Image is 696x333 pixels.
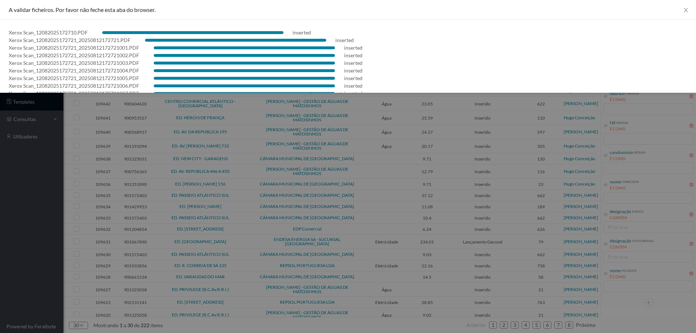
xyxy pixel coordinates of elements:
div: Xerox Scan_12082025172721_20250812172721001.PDF [9,44,139,51]
div: A validar ficheiros. Por favor não feche esta aba do browser. [9,6,687,14]
i: icon: close [683,7,689,13]
div: inserted [344,82,362,90]
div: Xerox Scan_12082025172721_20250812172721005.PDF [9,74,139,82]
div: inserted [344,44,362,51]
div: Xerox Scan_12082025172721_20250812172721004.PDF [9,67,139,74]
div: Xerox Scan_12082025172721_20250812172721002.PDF [9,51,139,59]
div: Xerox Scan_12082025172710.PDF [9,29,88,36]
div: Xerox Scan_12082025172721_20250812172721006.PDF [9,82,139,90]
div: inserted [344,90,362,97]
div: Xerox Scan_12082025172721_20250812172721007.PDF [9,90,139,97]
div: inserted [335,36,354,44]
div: inserted [344,74,362,82]
div: inserted [293,29,311,36]
div: Xerox Scan_12082025172721_20250812172721003.PDF [9,59,139,67]
div: Xerox Scan_12082025172721_20250812172721.PDF [9,36,130,44]
div: inserted [344,67,362,74]
div: inserted [344,51,362,59]
div: inserted [344,59,362,67]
